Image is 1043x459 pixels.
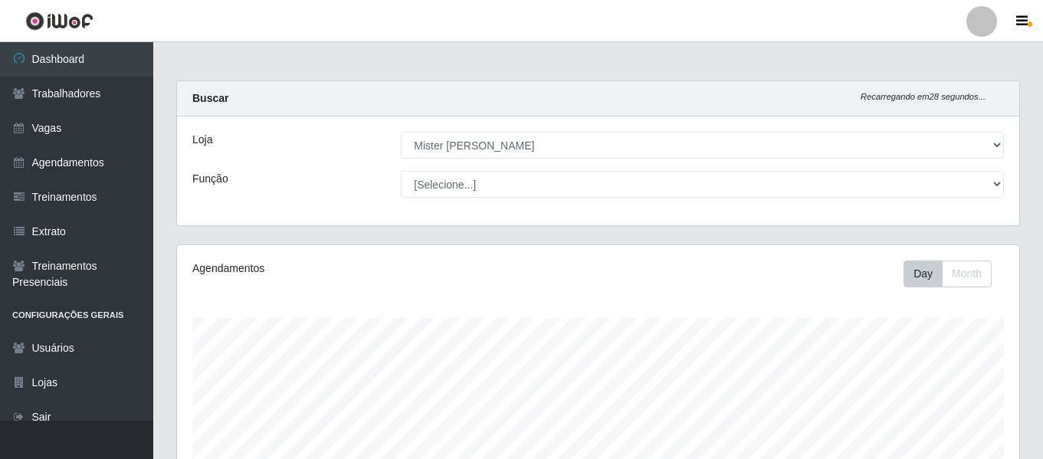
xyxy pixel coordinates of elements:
[904,261,992,287] div: First group
[942,261,992,287] button: Month
[25,11,93,31] img: CoreUI Logo
[904,261,1004,287] div: Toolbar with button groups
[192,132,212,148] label: Loja
[192,92,228,104] strong: Buscar
[904,261,943,287] button: Day
[192,261,517,277] div: Agendamentos
[861,92,986,101] i: Recarregando em 28 segundos...
[192,171,228,187] label: Função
